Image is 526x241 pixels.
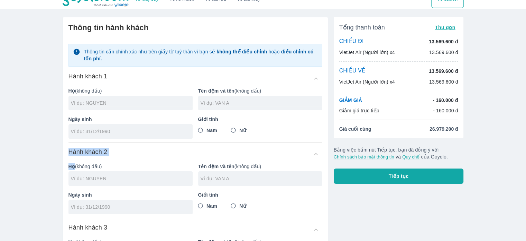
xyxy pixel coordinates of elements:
p: - 160.000 đ [433,107,458,114]
span: Tổng thanh toán [339,23,385,32]
span: Thu gọn [435,25,455,30]
p: (không dấu) [68,87,193,94]
p: Giới tính [198,191,322,198]
p: GIẢM GIÁ [339,97,362,104]
button: Chính sách bảo mật thông tin [334,154,394,160]
button: Quy chế [402,154,419,160]
p: Thông tin cần chính xác như trên giấy tờ tuỳ thân vì bạn sẽ hoặc [84,48,317,62]
p: (không dấu) [68,163,193,170]
p: - 160.000 đ [433,97,458,104]
span: Giá cuối cùng [339,126,371,132]
span: Nam [206,127,217,134]
button: Tiếp tục [334,169,464,184]
strong: không thể điều chỉnh [216,49,267,54]
p: 13.569.600 đ [429,68,458,75]
span: Nam [206,203,217,209]
button: Thu gọn [432,23,458,32]
p: VietJet Air (Người lớn) x4 [339,49,395,56]
input: Ví dụ: VAN A [201,175,322,182]
b: Tên đệm và tên [198,88,234,94]
span: 26.979.200 đ [430,126,458,132]
p: (không dấu) [198,163,322,170]
p: Giảm giá trực tiếp [339,107,379,114]
h6: Hành khách 2 [68,148,108,156]
span: Nữ [239,203,246,209]
input: Ví dụ: 31/12/1990 [71,204,186,210]
p: 13.569.600 đ [429,78,458,85]
p: (không dấu) [198,87,322,94]
p: 13.569.600 đ [429,38,458,45]
input: Ví dụ: NGUYEN [71,100,193,106]
input: Ví dụ: 31/12/1990 [71,128,186,135]
b: Họ [68,164,75,169]
b: Tên đệm và tên [198,164,234,169]
p: 13.569.600 đ [429,49,458,56]
input: Ví dụ: NGUYEN [71,175,193,182]
h6: Thông tin hành khách [68,23,322,33]
p: Ngày sinh [68,116,193,123]
p: VietJet Air (Người lớn) x4 [339,78,395,85]
p: Giới tính [198,116,322,123]
h6: Hành khách 1 [68,72,108,80]
p: CHIỀU VỀ [339,67,366,75]
span: Tiếp tục [389,173,409,180]
p: CHIỀU ĐI [339,38,364,45]
p: Bằng việc bấm nút Tiếp tục, bạn đã đồng ý với và của Goyolo. [334,146,464,160]
p: Ngày sinh [68,191,193,198]
h6: Hành khách 3 [68,223,108,232]
span: Nữ [239,127,246,134]
input: Ví dụ: VAN A [201,100,322,106]
b: Họ [68,88,75,94]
